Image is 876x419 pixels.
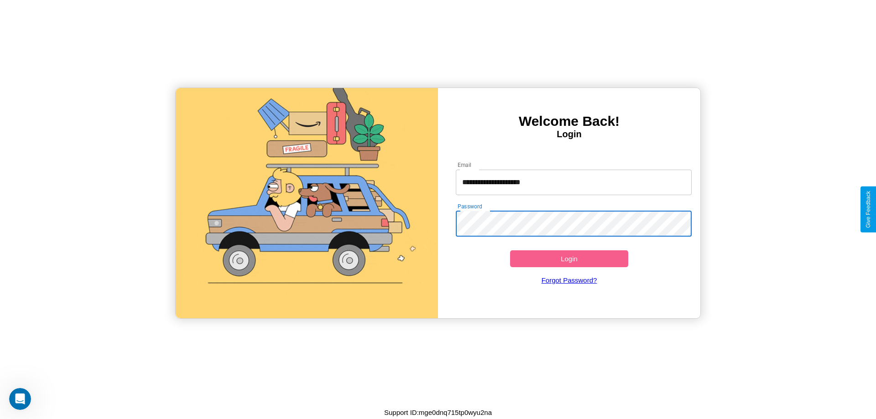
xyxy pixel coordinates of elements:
[438,114,700,129] h3: Welcome Back!
[176,88,438,318] img: gif
[510,250,628,267] button: Login
[458,202,482,210] label: Password
[9,388,31,410] iframe: Intercom live chat
[451,267,688,293] a: Forgot Password?
[438,129,700,140] h4: Login
[384,406,492,419] p: Support ID: mge0dnq715tp0wyu2na
[458,161,472,169] label: Email
[865,191,871,228] div: Give Feedback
